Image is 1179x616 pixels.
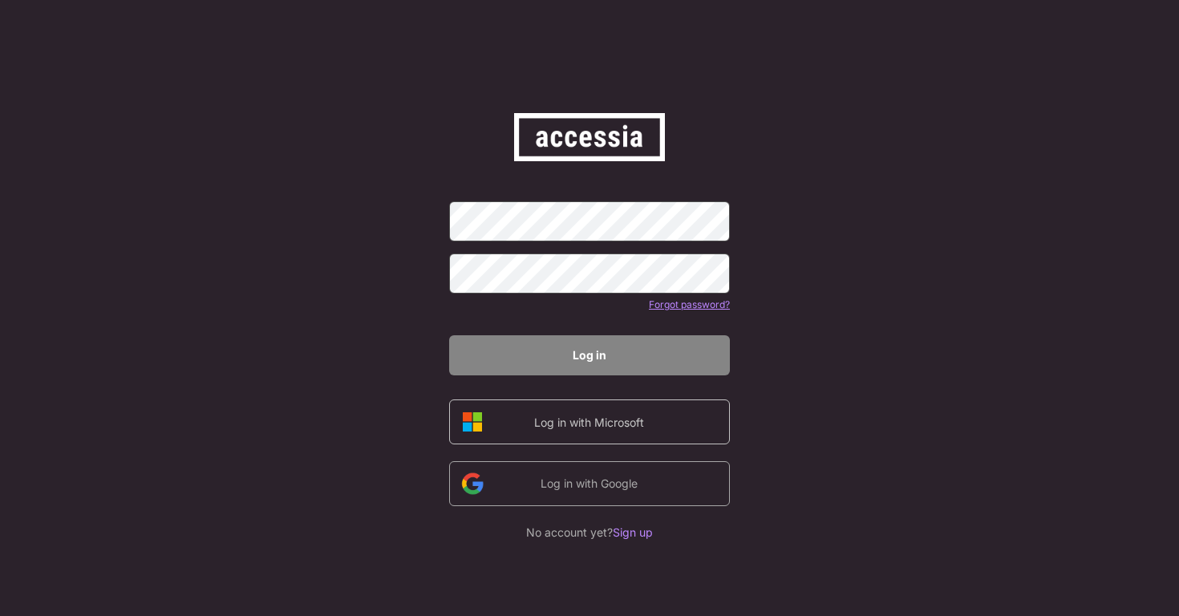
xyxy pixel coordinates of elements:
[613,525,653,539] font: Sign up
[449,335,730,375] button: Log in
[643,298,730,312] div: Forgot password?
[521,475,657,492] div: Log in with Google
[521,414,657,431] div: Log in with Microsoft
[449,524,730,541] div: No account yet?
